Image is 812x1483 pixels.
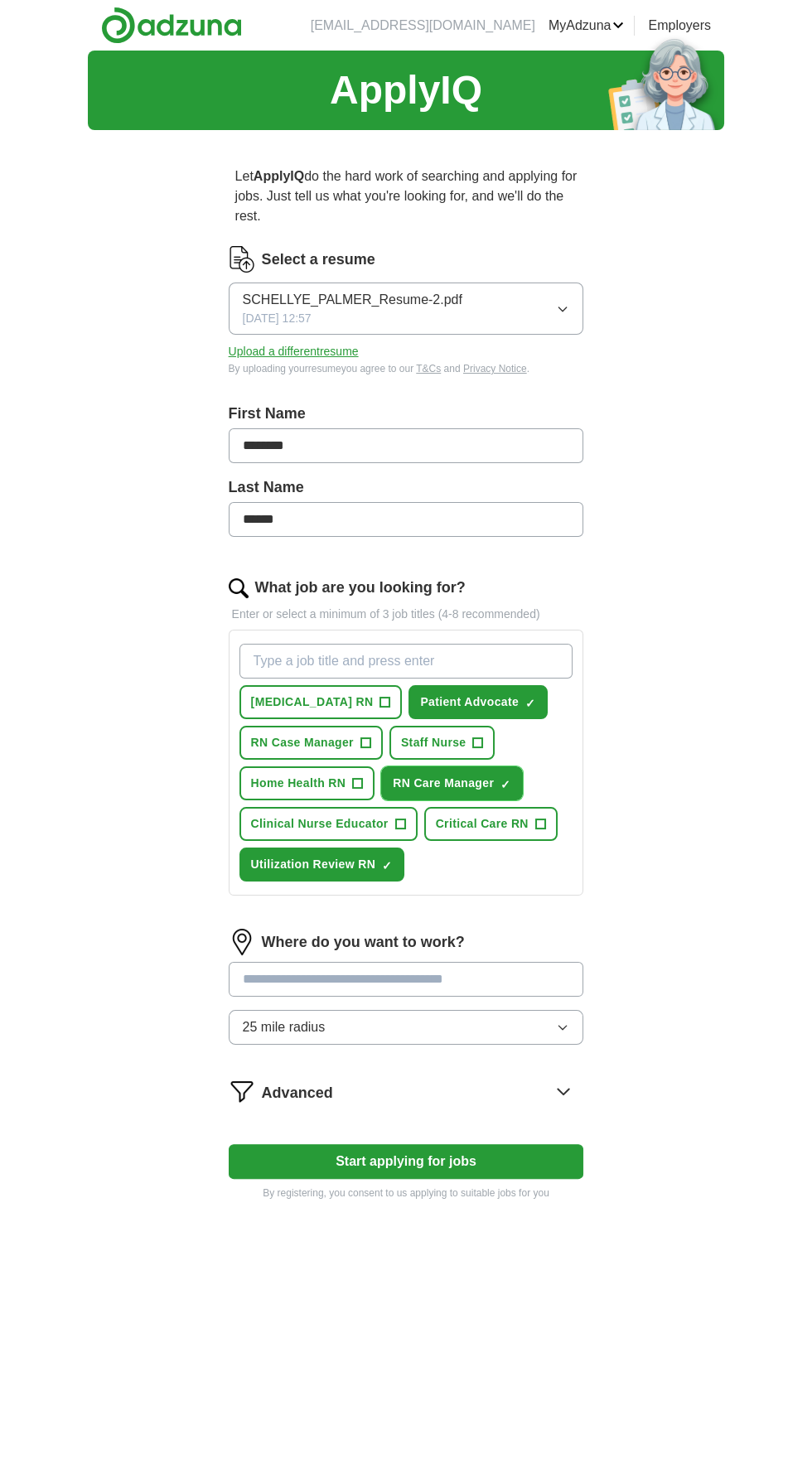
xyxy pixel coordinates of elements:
[416,363,441,374] a: T&Cs
[262,1082,333,1104] span: Advanced
[239,807,418,841] button: Clinical Nurse Educator
[229,929,255,955] img: location.png
[262,931,465,954] label: Where do you want to work?
[239,726,383,760] button: RN Case Manager
[648,16,711,36] a: Employers
[229,403,584,425] label: First Name
[381,766,523,800] button: RN Care Manager✓
[254,169,304,183] strong: ApplyIQ
[243,310,312,327] span: [DATE] 12:57
[549,16,625,36] a: MyAdzuna
[262,249,375,271] label: Select a resume
[229,578,249,598] img: search.png
[243,290,462,310] span: SCHELLYE_PALMER_Resume-2.pdf
[463,363,527,374] a: Privacy Notice
[229,1186,584,1200] p: By registering, you consent to us applying to suitable jobs for you
[251,775,346,792] span: Home Health RN
[229,606,584,623] p: Enter or select a minimum of 3 job titles (4-8 recommended)
[408,685,548,719] button: Patient Advocate✓
[330,60,482,120] h1: ApplyIQ
[255,577,466,599] label: What job are you looking for?
[500,778,510,791] span: ✓
[239,766,375,800] button: Home Health RN
[311,16,535,36] li: [EMAIL_ADDRESS][DOMAIN_NAME]
[229,1144,584,1179] button: Start applying for jobs
[243,1017,326,1037] span: 25 mile radius
[436,815,529,833] span: Critical Care RN
[239,685,403,719] button: [MEDICAL_DATA] RN
[251,693,374,711] span: [MEDICAL_DATA] RN
[229,1010,584,1045] button: 25 mile radius
[424,807,558,841] button: Critical Care RN
[251,734,354,751] span: RN Case Manager
[229,361,584,376] div: By uploading your resume you agree to our and .
[525,697,535,710] span: ✓
[393,775,494,792] span: RN Care Manager
[229,343,359,360] button: Upload a differentresume
[239,848,404,882] button: Utilization Review RN✓
[382,859,392,872] span: ✓
[229,1078,255,1104] img: filter
[229,160,584,233] p: Let do the hard work of searching and applying for jobs. Just tell us what you're looking for, an...
[101,7,242,44] img: Adzuna logo
[251,815,389,833] span: Clinical Nurse Educator
[229,283,584,335] button: SCHELLYE_PALMER_Resume-2.pdf[DATE] 12:57
[229,246,255,273] img: CV Icon
[401,734,466,751] span: Staff Nurse
[229,476,584,499] label: Last Name
[239,644,573,679] input: Type a job title and press enter
[420,693,519,711] span: Patient Advocate
[389,726,495,760] button: Staff Nurse
[251,856,375,873] span: Utilization Review RN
